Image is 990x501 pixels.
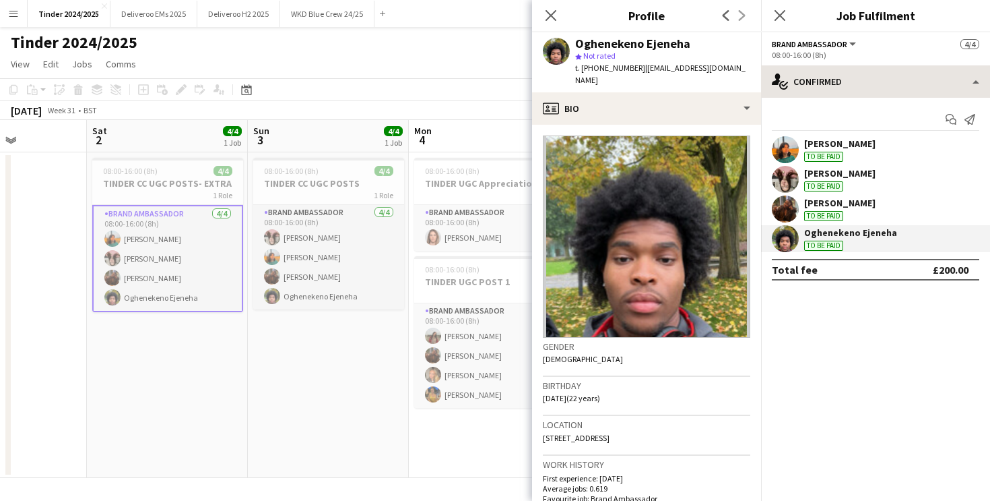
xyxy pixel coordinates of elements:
div: Oghenekeno Ejeneha [804,227,897,239]
app-card-role: Brand Ambassador4/408:00-16:00 (8h)[PERSON_NAME][PERSON_NAME][PERSON_NAME][PERSON_NAME] [414,303,565,408]
button: WKD Blue Crew 24/25 [280,1,374,27]
p: Average jobs: 0.619 [543,483,750,494]
a: View [5,55,35,73]
h3: Profile [532,7,761,24]
h1: Tinder 2024/2025 [11,32,137,53]
h3: TINDER UGC POST 1 [414,276,565,288]
span: 2 [90,132,107,148]
span: Jobs [72,58,92,70]
span: | [EMAIL_ADDRESS][DOMAIN_NAME] [575,63,746,85]
span: Comms [106,58,136,70]
span: 4/4 [960,39,979,49]
h3: TINDER CC UGC POSTS [253,177,404,189]
span: Edit [43,58,59,70]
app-card-role: Brand Ambassador1/108:00-16:00 (8h)[PERSON_NAME] [414,205,565,251]
button: Deliveroo EMs 2025 [110,1,197,27]
span: 4/4 [384,126,403,136]
div: [DATE] [11,104,42,117]
div: 1 Job [224,138,241,148]
img: Crew avatar or photo [543,136,750,338]
button: Tinder 2024/2025 [28,1,110,27]
app-job-card: 08:00-16:00 (8h)1/1TINDER UGC Appreciation1 RoleBrand Ambassador1/108:00-16:00 (8h)[PERSON_NAME] [414,158,565,251]
span: View [11,58,30,70]
span: 4/4 [223,126,242,136]
a: Comms [100,55,141,73]
button: Brand Ambassador [772,39,858,49]
div: 1 Job [385,138,402,148]
span: Mon [414,125,432,137]
app-card-role: Brand Ambassador4/408:00-16:00 (8h)[PERSON_NAME][PERSON_NAME][PERSON_NAME]Oghenekeno Ejeneha [92,205,243,312]
div: Total fee [772,263,818,276]
div: Confirmed [761,65,990,98]
span: 08:00-16:00 (8h) [264,166,319,176]
app-card-role: Brand Ambassador4/408:00-16:00 (8h)[PERSON_NAME][PERSON_NAME][PERSON_NAME]Oghenekeno Ejeneha [253,205,404,310]
span: Sun [253,125,269,137]
app-job-card: 08:00-16:00 (8h)4/4TINDER UGC POST 11 RoleBrand Ambassador4/408:00-16:00 (8h)[PERSON_NAME][PERSON... [414,256,565,408]
span: 08:00-16:00 (8h) [425,166,480,176]
h3: Location [543,419,750,431]
span: [STREET_ADDRESS] [543,433,609,443]
span: Not rated [583,51,616,61]
span: Sat [92,125,107,137]
div: To be paid [804,241,843,251]
span: t. [PHONE_NUMBER] [575,63,645,73]
span: Week 31 [44,105,78,115]
div: To be paid [804,152,843,162]
div: [PERSON_NAME] [804,167,876,179]
a: Edit [38,55,64,73]
p: First experience: [DATE] [543,473,750,483]
span: Brand Ambassador [772,39,847,49]
div: To be paid [804,211,843,221]
button: Deliveroo H2 2025 [197,1,280,27]
h3: TINDER CC UGC POSTS- EXTRA [92,177,243,189]
span: 1 Role [213,190,232,200]
div: [PERSON_NAME] [804,138,876,150]
h3: Job Fulfilment [761,7,990,24]
div: Bio [532,92,761,125]
span: 3 [251,132,269,148]
span: 1 Role [374,190,393,200]
span: [DEMOGRAPHIC_DATA] [543,354,623,364]
h3: TINDER UGC Appreciation [414,177,565,189]
app-job-card: 08:00-16:00 (8h)4/4TINDER CC UGC POSTS- EXTRA1 RoleBrand Ambassador4/408:00-16:00 (8h)[PERSON_NAM... [92,158,243,312]
span: 08:00-16:00 (8h) [103,166,158,176]
div: Oghenekeno Ejeneha [575,38,690,50]
app-job-card: 08:00-16:00 (8h)4/4TINDER CC UGC POSTS1 RoleBrand Ambassador4/408:00-16:00 (8h)[PERSON_NAME][PERS... [253,158,404,310]
div: To be paid [804,181,843,191]
h3: Work history [543,459,750,471]
h3: Gender [543,341,750,353]
a: Jobs [67,55,98,73]
span: [DATE] (22 years) [543,393,600,403]
span: 08:00-16:00 (8h) [425,264,480,274]
div: 08:00-16:00 (8h) [772,50,979,60]
div: BST [84,105,97,115]
div: £200.00 [933,263,968,276]
span: 4/4 [374,166,393,176]
span: 4 [412,132,432,148]
div: [PERSON_NAME] [804,197,876,209]
span: 4/4 [213,166,232,176]
h3: Birthday [543,380,750,392]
